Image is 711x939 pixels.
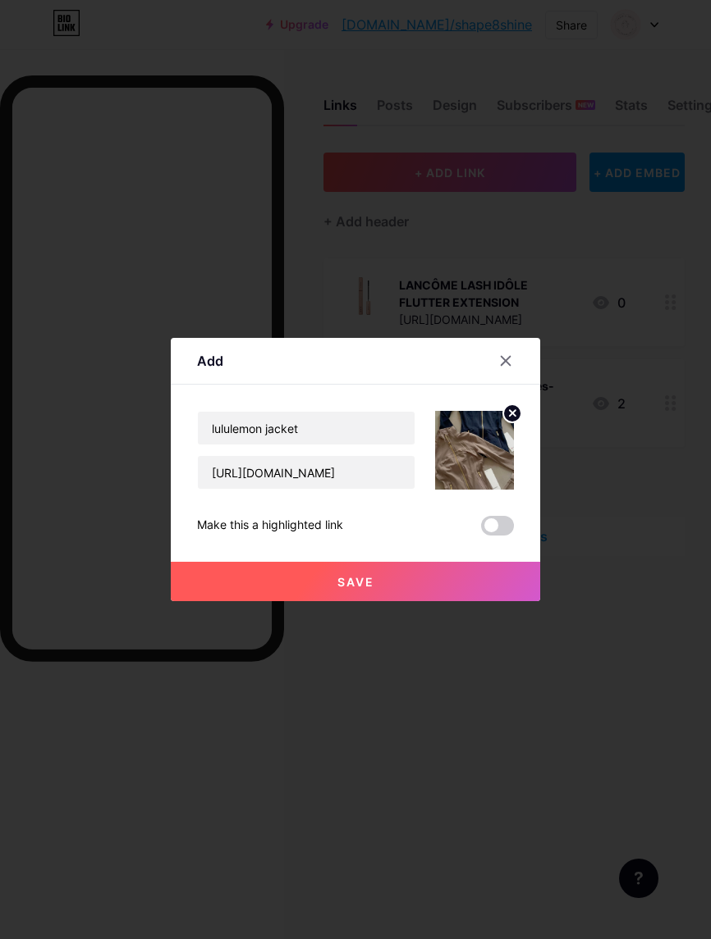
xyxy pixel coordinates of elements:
input: Title [198,412,415,444]
img: link_thumbnail [435,411,514,490]
div: Add [197,351,223,371]
div: Make this a highlighted link [197,516,343,536]
button: Save [171,562,540,601]
input: URL [198,456,415,489]
span: Save [337,575,374,589]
